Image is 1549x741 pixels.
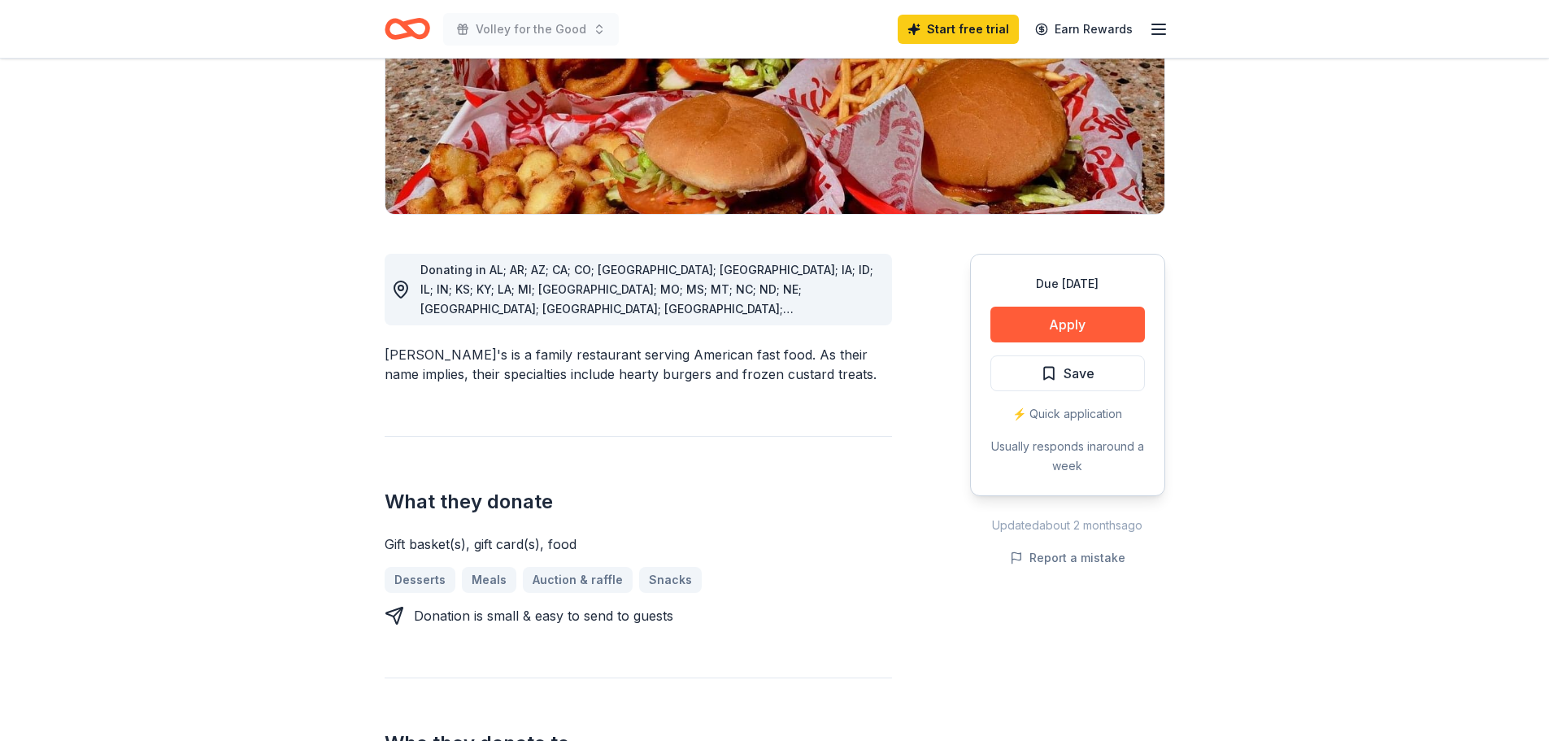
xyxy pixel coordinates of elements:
div: [PERSON_NAME]'s is a family restaurant serving American fast food. As their name implies, their s... [385,345,892,384]
div: ⚡️ Quick application [990,404,1145,424]
div: Due [DATE] [990,274,1145,294]
div: Updated about 2 months ago [970,516,1165,535]
h2: What they donate [385,489,892,515]
button: Apply [990,307,1145,342]
a: Earn Rewards [1025,15,1142,44]
span: Save [1064,363,1094,384]
button: Volley for the Good [443,13,619,46]
div: Gift basket(s), gift card(s), food [385,534,892,554]
a: Snacks [639,567,702,593]
a: Desserts [385,567,455,593]
button: Save [990,355,1145,391]
a: Meals [462,567,516,593]
button: Report a mistake [1010,548,1125,568]
a: Start free trial [898,15,1019,44]
div: Donation is small & easy to send to guests [414,606,673,625]
span: Donating in AL; AR; AZ; CA; CO; [GEOGRAPHIC_DATA]; [GEOGRAPHIC_DATA]; IA; ID; IL; IN; KS; KY; LA;... [420,263,873,355]
div: Usually responds in around a week [990,437,1145,476]
a: Home [385,10,430,48]
span: Volley for the Good [476,20,586,39]
a: Auction & raffle [523,567,633,593]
